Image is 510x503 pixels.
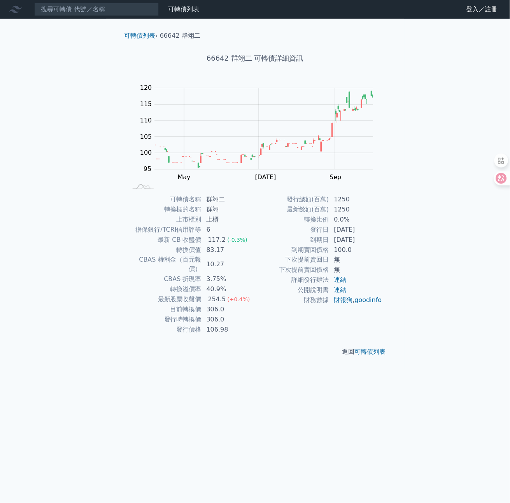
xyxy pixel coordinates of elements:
td: 轉換比例 [255,215,329,225]
tspan: 105 [140,133,152,140]
g: Chart [136,84,385,197]
td: [DATE] [329,225,383,235]
td: 到期日 [255,235,329,245]
td: 3.75% [202,274,255,285]
h1: 66642 群翊二 可轉債詳細資訊 [118,53,392,64]
td: 目前轉換價 [128,305,202,315]
td: 群翊 [202,204,255,215]
td: 0.0% [329,215,383,225]
td: 最新餘額(百萬) [255,204,329,215]
td: 到期賣回價格 [255,245,329,255]
p: 返回 [118,348,392,357]
td: 306.0 [202,315,255,325]
a: 可轉債列表 [124,32,156,39]
a: 連結 [334,286,347,294]
tspan: 115 [140,100,152,108]
td: 可轉債名稱 [128,194,202,204]
a: goodinfo [355,297,382,304]
td: 100.0 [329,245,383,255]
td: , [329,295,383,306]
td: 發行總額(百萬) [255,194,329,204]
span: (+0.4%) [228,297,250,303]
td: 轉換標的名稱 [128,204,202,215]
td: 6 [202,225,255,235]
td: 擔保銀行/TCRI信用評等 [128,225,202,235]
tspan: [DATE] [255,173,276,181]
tspan: May [178,173,191,181]
td: 下次提前賣回價格 [255,265,329,275]
td: 發行時轉換價 [128,315,202,325]
td: 最新 CB 收盤價 [128,235,202,245]
td: 發行日 [255,225,329,235]
td: 10.27 [202,255,255,274]
td: 306.0 [202,305,255,315]
tspan: 100 [140,149,152,157]
td: 106.98 [202,325,255,335]
td: 轉換溢價率 [128,285,202,295]
input: 搜尋可轉債 代號／名稱 [34,3,159,16]
a: 登入／註冊 [460,3,504,16]
a: 可轉債列表 [355,348,386,356]
td: 1250 [329,204,383,215]
tspan: Sep [330,173,342,181]
tspan: 120 [140,84,152,92]
td: 無 [329,265,383,275]
span: (-0.3%) [228,237,248,243]
td: CBAS 權利金（百元報價） [128,255,202,274]
a: 可轉債列表 [168,5,199,13]
td: 40.9% [202,285,255,295]
tspan: 95 [144,166,151,173]
tspan: 110 [140,117,152,124]
td: 無 [329,255,383,265]
li: › [124,31,158,40]
td: 詳細發行辦法 [255,275,329,285]
td: [DATE] [329,235,383,245]
td: 群翊二 [202,194,255,204]
td: 財務數據 [255,295,329,306]
td: 83.17 [202,245,255,255]
td: 發行價格 [128,325,202,335]
td: CBAS 折現率 [128,274,202,285]
a: 連結 [334,276,347,284]
li: 66642 群翊二 [160,31,200,40]
td: 1250 [329,194,383,204]
div: 254.5 [207,295,228,304]
td: 最新股票收盤價 [128,295,202,305]
a: 財報狗 [334,297,353,304]
div: 117.2 [207,235,228,245]
td: 公開說明書 [255,285,329,295]
td: 上櫃 [202,215,255,225]
td: 轉換價值 [128,245,202,255]
td: 下次提前賣回日 [255,255,329,265]
td: 上市櫃別 [128,215,202,225]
